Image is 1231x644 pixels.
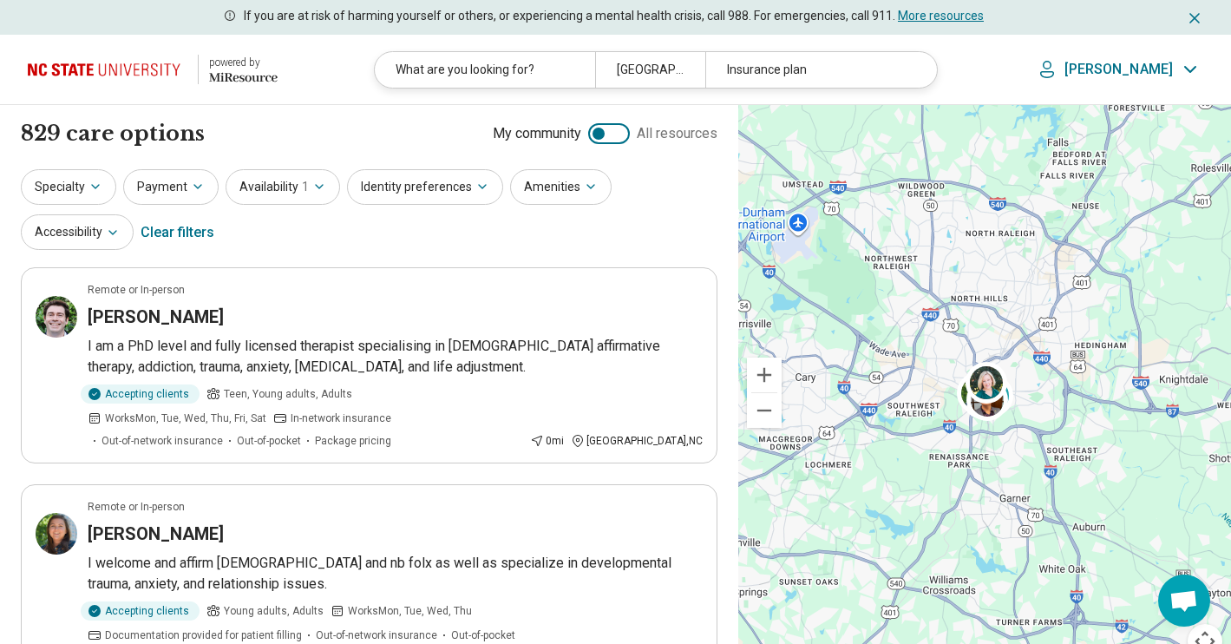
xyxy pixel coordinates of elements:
[88,499,185,515] p: Remote or In-person
[1064,61,1173,78] p: [PERSON_NAME]
[315,433,391,449] span: Package pricing
[21,214,134,250] button: Accessibility
[28,49,278,90] a: North Carolina State University powered by
[123,169,219,205] button: Payment
[747,393,782,428] button: Zoom out
[705,52,926,88] div: Insurance plan
[21,119,205,148] h1: 829 care options
[347,169,503,205] button: Identity preferences
[571,433,703,449] div: [GEOGRAPHIC_DATA] , NC
[244,7,984,25] p: If you are at risk of harming yourself or others, or experiencing a mental health crisis, call 98...
[101,433,223,449] span: Out-of-network insurance
[28,49,187,90] img: North Carolina State University
[510,169,612,205] button: Amenities
[237,433,301,449] span: Out-of-pocket
[451,628,515,643] span: Out-of-pocket
[88,282,185,298] p: Remote or In-person
[747,358,782,392] button: Zoom in
[21,169,116,205] button: Specialty
[1186,7,1203,28] button: Dismiss
[348,603,472,619] span: Works Mon, Tue, Wed, Thu
[595,52,705,88] div: [GEOGRAPHIC_DATA], [GEOGRAPHIC_DATA]
[88,305,224,329] h3: [PERSON_NAME]
[81,601,200,621] div: Accepting clients
[141,212,214,253] div: Clear filters
[105,411,266,426] span: Works Mon, Tue, Wed, Thu, Fri, Sat
[209,55,278,70] div: powered by
[224,386,352,402] span: Teen, Young adults, Adults
[88,553,703,595] p: I welcome and affirm [DEMOGRAPHIC_DATA] and nb folx as well as specialize in developmental trauma...
[105,628,302,643] span: Documentation provided for patient filling
[375,52,595,88] div: What are you looking for?
[530,433,564,449] div: 0 mi
[224,603,324,619] span: Young adults, Adults
[88,336,703,378] p: I am a PhD level and fully licensed therapist specialising in [DEMOGRAPHIC_DATA] affirmative ther...
[493,123,581,144] span: My community
[88,522,224,546] h3: [PERSON_NAME]
[302,178,309,196] span: 1
[1158,575,1210,627] a: Open chat
[637,123,717,144] span: All resources
[226,169,340,205] button: Availability1
[81,384,200,404] div: Accepting clients
[898,9,984,23] a: More resources
[316,628,437,643] span: Out-of-network insurance
[291,411,391,426] span: In-network insurance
